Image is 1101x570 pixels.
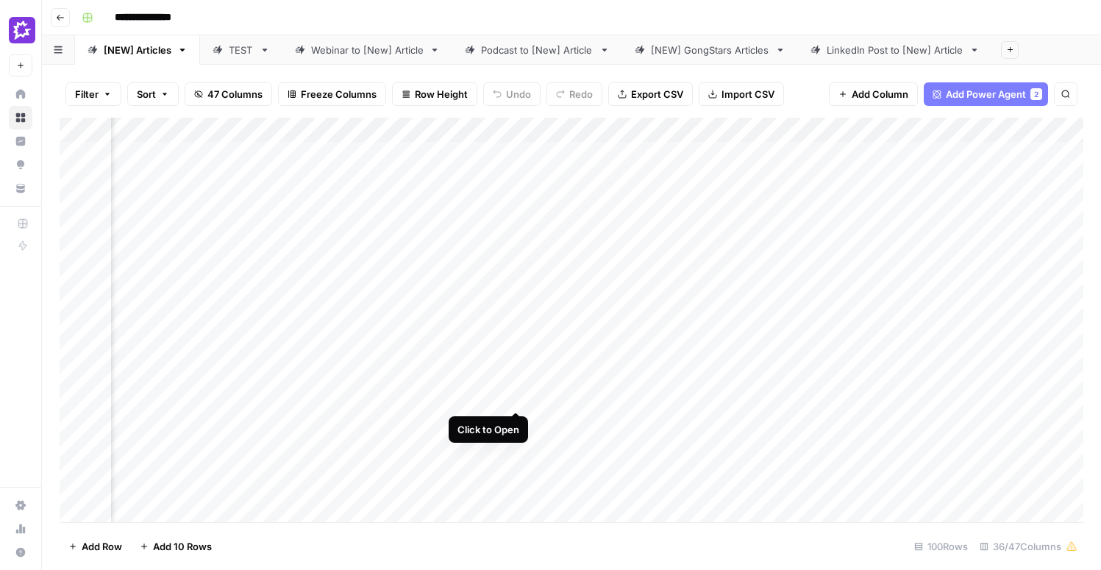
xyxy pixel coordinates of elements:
[608,82,693,106] button: Export CSV
[9,129,32,153] a: Insights
[207,87,263,101] span: 47 Columns
[974,535,1083,558] div: 36/47 Columns
[622,35,798,65] a: [NEW] GongStars Articles
[392,82,477,106] button: Row Height
[127,82,179,106] button: Sort
[721,87,774,101] span: Import CSV
[200,35,282,65] a: TEST
[415,87,468,101] span: Row Height
[9,106,32,129] a: Browse
[546,82,602,106] button: Redo
[131,535,221,558] button: Add 10 Rows
[9,177,32,200] a: Your Data
[631,87,683,101] span: Export CSV
[185,82,272,106] button: 47 Columns
[104,43,171,57] div: [NEW] Articles
[229,43,254,57] div: TEST
[137,87,156,101] span: Sort
[481,43,594,57] div: Podcast to [New] Article
[457,422,519,437] div: Click to Open
[924,82,1048,106] button: Add Power Agent2
[75,87,99,101] span: Filter
[829,82,918,106] button: Add Column
[1034,88,1038,100] span: 2
[301,87,377,101] span: Freeze Columns
[9,12,32,49] button: Workspace: Gong
[9,17,35,43] img: Gong Logo
[452,35,622,65] a: Podcast to [New] Article
[827,43,963,57] div: LinkedIn Post to [New] Article
[483,82,541,106] button: Undo
[946,87,1026,101] span: Add Power Agent
[9,494,32,517] a: Settings
[699,82,784,106] button: Import CSV
[798,35,992,65] a: LinkedIn Post to [New] Article
[75,35,200,65] a: [NEW] Articles
[9,153,32,177] a: Opportunities
[9,517,32,541] a: Usage
[311,43,424,57] div: Webinar to [New] Article
[60,535,131,558] button: Add Row
[9,82,32,106] a: Home
[9,541,32,564] button: Help + Support
[852,87,908,101] span: Add Column
[1030,88,1042,100] div: 2
[506,87,531,101] span: Undo
[569,87,593,101] span: Redo
[282,35,452,65] a: Webinar to [New] Article
[651,43,769,57] div: [NEW] GongStars Articles
[908,535,974,558] div: 100 Rows
[82,539,122,554] span: Add Row
[153,539,212,554] span: Add 10 Rows
[278,82,386,106] button: Freeze Columns
[65,82,121,106] button: Filter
